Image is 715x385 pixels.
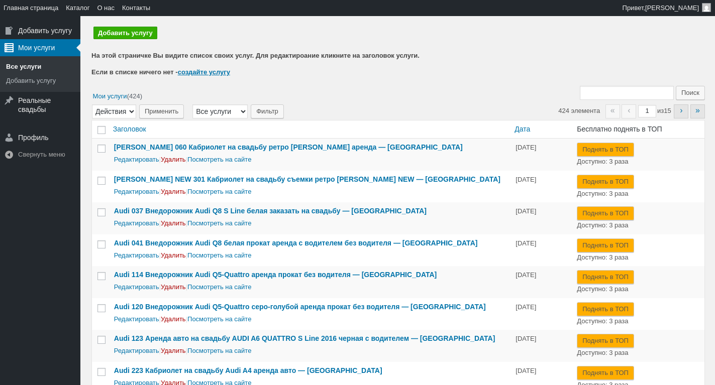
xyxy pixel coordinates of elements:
a: Редактировать [114,283,159,291]
button: Поднять в ТОП [577,143,634,157]
input: Поиск [676,86,705,100]
a: Audi 041 Bнедорожник Audi Q8 белая прокат аренда с водителем без водителя — [GEOGRAPHIC_DATA] [114,239,478,247]
a: Посмотреть на сайте [187,188,251,195]
a: Редактировать [114,188,159,195]
td: [DATE] [510,171,572,203]
span: | [161,283,187,291]
a: Удалить [161,156,186,163]
td: [DATE] [510,139,572,171]
a: Добавить услугу [93,27,157,39]
td: [DATE] [510,298,572,330]
a: Мои услуги(424) [91,91,144,101]
th: Бесплатно поднять в ТОП [572,120,704,139]
span: Доступно: 3 раза [577,221,628,229]
button: Поднять в ТОП [577,270,634,284]
a: Редактировать [114,219,159,227]
p: На этой страничке Вы видите список своих услуг. Для редактироание кликните на заголовок услуги. [91,51,705,61]
button: Поднять в ТОП [577,366,634,380]
span: 424 элемента [558,107,600,114]
a: [PERSON_NAME] 060 Кабриолет на свадьбу ретро [PERSON_NAME] аренда — [GEOGRAPHIC_DATA] [114,143,463,151]
span: Доступно: 3 раза [577,317,628,325]
a: Редактировать [114,347,159,354]
span: | [161,315,187,323]
a: Удалить [161,283,186,291]
a: Audi 037 Внедорожник Audi Q8 S Line белая заказать на свадьбу — [GEOGRAPHIC_DATA] [114,207,427,215]
span: Дата [515,124,530,135]
button: Поднять в ТОП [577,206,634,220]
a: Удалить [161,219,186,227]
a: Посмотреть на сайте [187,219,251,227]
span: Доступно: 3 раза [577,285,628,293]
a: создайте услугу [178,68,230,76]
span: Доступно: 3 раза [577,349,628,356]
span: | [161,347,187,354]
a: Audi 223 Кабриолет на свадьбу Audi A4 аренда авто — [GEOGRAPHIC_DATA] [114,366,382,374]
td: [DATE] [510,266,572,298]
button: Поднять в ТОП [577,334,634,348]
button: Поднять в ТОП [577,302,634,316]
input: Фильтр [251,104,284,118]
span: [PERSON_NAME] [645,4,699,12]
span: | [114,283,161,291]
input: Применить [139,104,184,118]
button: Поднять в ТОП [577,238,634,252]
span: (424) [127,92,142,100]
td: [DATE] [510,202,572,234]
a: Посмотреть на сайте [187,347,251,354]
span: 15 [664,107,671,114]
a: Посмотреть на сайте [187,283,251,291]
span: | [161,156,187,163]
a: Audi 123 Аренда авто на свадьбу AUDI A6 QUATTRO S Line 2016 черная с водителем — [GEOGRAPHIC_DATA] [114,334,495,342]
span: » [695,106,700,114]
a: Удалить [161,251,186,259]
td: [DATE] [510,234,572,267]
a: Удалить [161,315,186,323]
a: Дата [510,120,572,139]
a: Удалить [161,347,186,354]
span: ‹ [622,104,636,118]
td: [DATE] [510,330,572,362]
span: из [657,107,672,114]
a: Удалить [161,188,186,195]
a: Редактировать [114,251,159,259]
a: [PERSON_NAME] NEW 301 Кабриолет на свадьбу съемки ретро [PERSON_NAME] NEW — [GEOGRAPHIC_DATA] [114,175,500,183]
a: Посмотреть на сайте [187,156,251,163]
a: Редактировать [114,156,159,163]
span: Заголовок [113,124,146,135]
p: Если в списке ничего нет - [91,67,705,77]
span: | [161,219,187,227]
a: Редактировать [114,315,159,323]
span: | [161,251,187,259]
span: « [605,104,620,118]
a: Заголовок [109,120,511,139]
span: Доступно: 3 раза [577,253,628,261]
span: Доступно: 3 раза [577,158,628,165]
a: Посмотреть на сайте [187,251,251,259]
span: | [114,188,161,195]
span: | [161,188,187,195]
span: | [114,315,161,323]
span: | [114,156,161,163]
a: Audi 114 Внедорожник Audi Q5-Quattro аренда прокат без водителя — [GEOGRAPHIC_DATA] [114,271,437,279]
a: Посмотреть на сайте [187,315,251,323]
span: › [680,106,682,114]
span: Доступно: 3 раза [577,190,628,197]
span: | [114,347,161,354]
button: Поднять в ТОП [577,175,634,189]
span: | [114,219,161,227]
a: Audi 120 Внедорожник Audi Q5-Quattro серо-голубой аренда прокат без водителя — [GEOGRAPHIC_DATA] [114,303,486,311]
span: | [114,251,161,259]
